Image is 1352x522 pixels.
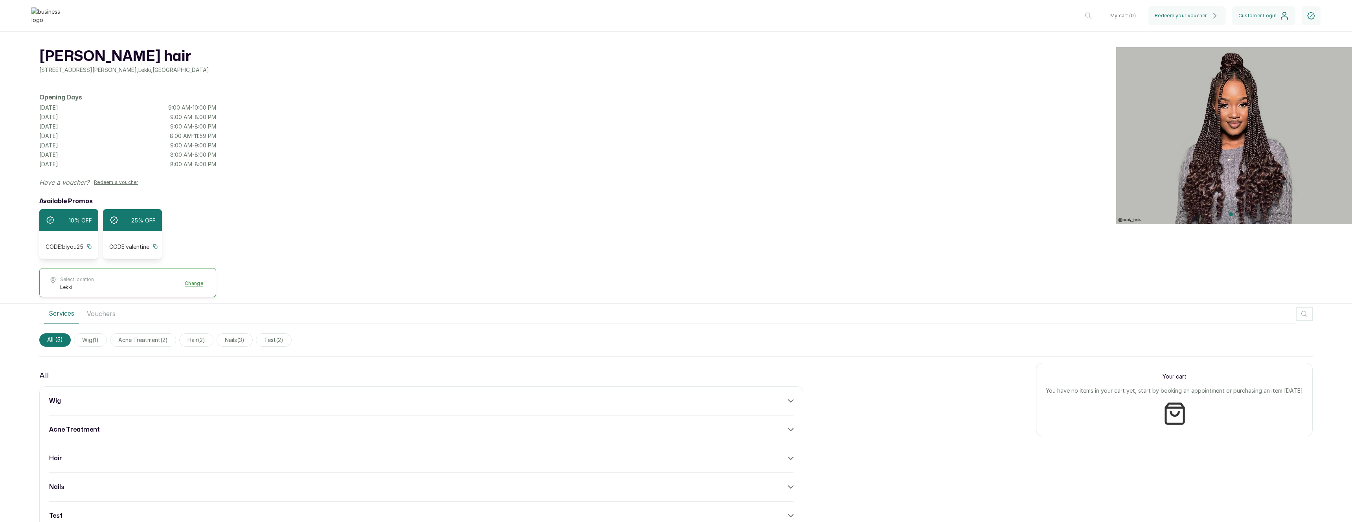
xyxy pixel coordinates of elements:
[1116,47,1352,224] img: header image
[39,369,49,382] p: All
[170,123,216,130] p: 9:00 AM - 8:00 PM
[82,304,120,323] button: Vouchers
[39,132,58,140] p: [DATE]
[1232,6,1295,25] button: Customer Login
[62,243,83,250] span: biyou25
[49,276,206,290] button: Select locationLekkiChange
[60,276,94,283] span: Select location
[39,197,216,206] h2: Available Promos
[170,151,216,159] p: 8:00 AM - 8:00 PM
[39,47,216,66] h1: [PERSON_NAME] hair
[1046,387,1303,395] p: You have no items in your cart yet, start by booking an appointment or purchasing an item [DATE]
[60,284,94,290] span: Lekki
[1155,13,1207,19] span: Redeem your voucher
[49,482,64,492] h3: nails
[39,93,216,102] h2: Opening Days
[44,304,79,323] button: Services
[1046,373,1303,380] p: Your cart
[168,104,216,112] p: 9:00 AM - 10:00 PM
[46,243,83,251] div: CODE:
[170,142,216,149] p: 9:00 AM - 9:00 PM
[131,216,156,224] div: 25% OFF
[39,178,89,187] p: Have a voucher?
[170,132,216,140] p: 8:00 AM - 11:59 PM
[1104,6,1142,25] button: My cart (0)
[91,178,141,187] button: Redeem a voucher
[256,333,292,347] span: test(2)
[1148,6,1226,25] button: Redeem your voucher
[1238,13,1277,19] span: Customer Login
[179,333,213,347] span: hair(2)
[49,454,62,463] h3: hair
[39,113,58,121] p: [DATE]
[39,333,71,347] span: All (5)
[39,142,58,149] p: [DATE]
[39,66,216,74] p: [STREET_ADDRESS][PERSON_NAME] , Lekki , [GEOGRAPHIC_DATA]
[109,243,149,251] div: CODE:
[39,151,58,159] p: [DATE]
[31,7,63,24] img: business logo
[49,396,61,406] h3: wig
[217,333,253,347] span: nails(3)
[126,243,149,250] span: valentine
[69,216,92,224] div: 10% OFF
[110,333,176,347] span: acne treatment(2)
[39,104,58,112] p: [DATE]
[170,113,216,121] p: 9:00 AM - 8:00 PM
[39,160,58,168] p: [DATE]
[170,160,216,168] p: 8:00 AM - 8:00 PM
[39,123,58,130] p: [DATE]
[74,333,107,347] span: wig(1)
[49,511,62,520] h3: test
[49,425,100,434] h3: acne treatment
